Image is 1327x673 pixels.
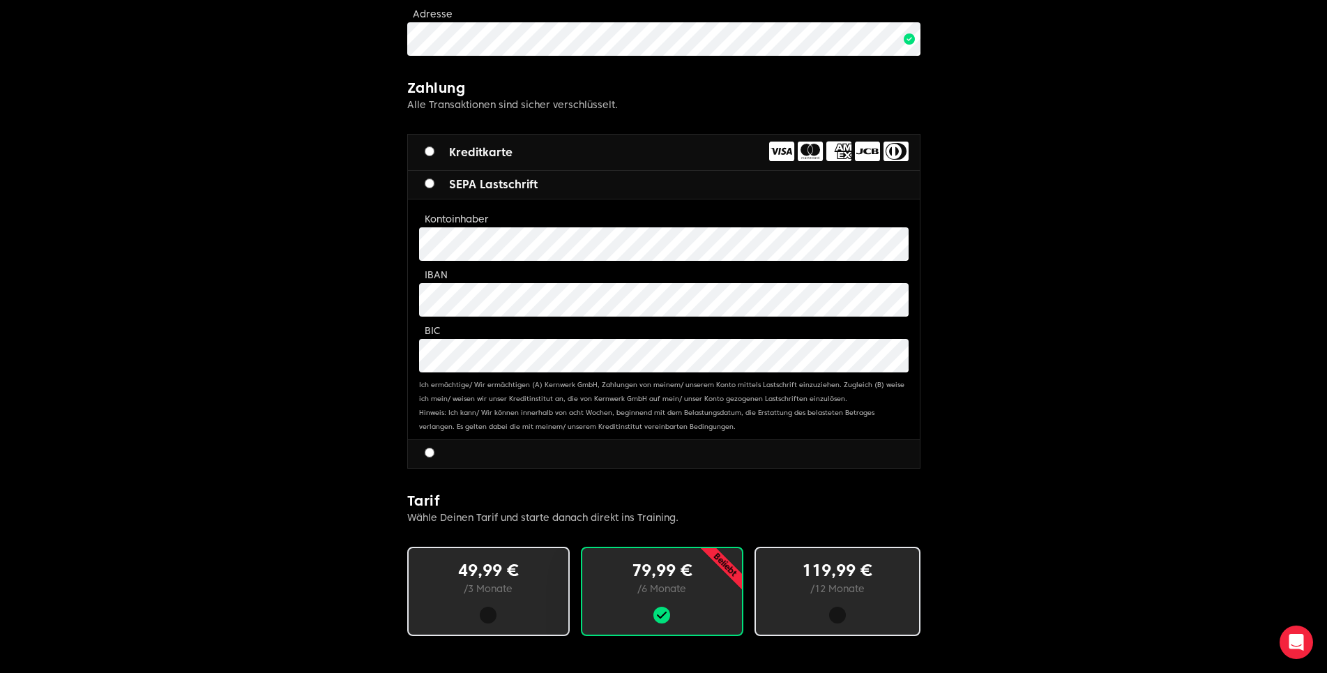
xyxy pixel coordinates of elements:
[425,144,513,161] label: Kreditkarte
[605,582,720,596] p: / 6 Monate
[778,582,897,596] p: / 12 Monate
[778,559,897,582] p: 119,99 €
[425,269,448,280] label: IBAN
[605,559,720,582] p: 79,99 €
[425,146,434,156] input: Kreditkarte
[425,179,434,188] input: SEPA Lastschrift
[419,378,909,434] p: Ich ermächtige/ Wir ermächtigen (A) Kernwerk GmbH, Zahlungen von meinem/ unserem Konto mittels La...
[1280,626,1313,659] div: Open Intercom Messenger
[665,504,785,625] p: Beliebt
[425,213,489,225] label: Kontoinhaber
[425,176,538,193] label: SEPA Lastschrift
[425,325,441,336] label: BIC
[431,559,546,582] p: 49,99 €
[431,582,546,596] p: / 3 Monate
[413,8,453,20] label: Adresse
[407,511,920,524] p: Wähle Deinen Tarif und starte danach direkt ins Training.
[407,491,920,511] h2: Tarif
[407,78,920,98] h2: Zahlung
[407,98,920,112] p: Alle Transaktionen sind sicher verschlüsselt.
